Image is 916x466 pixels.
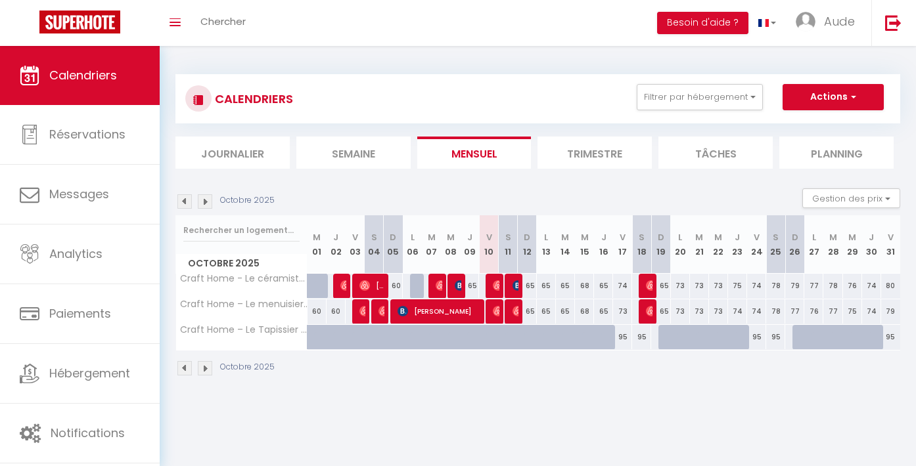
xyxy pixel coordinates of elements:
[823,274,842,298] div: 78
[637,84,763,110] button: Filtrer par hébergement
[384,274,403,298] div: 60
[486,231,492,244] abbr: V
[869,231,874,244] abbr: J
[422,215,441,274] th: 07
[513,273,519,298] span: [PERSON_NAME]
[728,274,747,298] div: 75
[766,274,785,298] div: 78
[594,274,613,298] div: 65
[881,299,900,324] div: 79
[766,215,785,274] th: 25
[537,274,556,298] div: 65
[881,325,900,349] div: 95
[327,215,346,274] th: 02
[296,137,411,169] li: Semaine
[804,215,823,274] th: 27
[544,231,548,244] abbr: L
[601,231,607,244] abbr: J
[709,215,728,274] th: 22
[460,215,479,274] th: 09
[658,231,664,244] abbr: D
[524,231,530,244] abbr: D
[881,274,900,298] div: 80
[646,273,653,298] span: [PERSON_NAME]
[176,254,307,273] span: Octobre 2025
[678,231,682,244] abbr: L
[632,325,651,349] div: 95
[613,325,632,349] div: 95
[538,137,652,169] li: Trimestre
[505,231,511,244] abbr: S
[441,215,460,274] th: 08
[796,12,815,32] img: ...
[881,215,900,274] th: 31
[411,231,415,244] abbr: L
[575,215,594,274] th: 15
[575,274,594,298] div: 68
[848,231,856,244] abbr: M
[390,231,396,244] abbr: D
[499,215,518,274] th: 11
[493,273,499,298] span: [PERSON_NAME]
[220,194,275,207] p: Octobre 2025
[561,231,569,244] abbr: M
[556,274,575,298] div: 65
[220,361,275,373] p: Octobre 2025
[403,215,422,274] th: 06
[823,299,842,324] div: 77
[824,13,855,30] span: Aude
[371,231,377,244] abbr: S
[518,215,537,274] th: 12
[49,305,111,322] span: Paiements
[632,215,651,274] th: 18
[804,299,823,324] div: 76
[754,231,760,244] abbr: V
[785,215,804,274] th: 26
[200,14,246,28] span: Chercher
[728,215,747,274] th: 23
[651,299,670,324] div: 65
[518,274,537,298] div: 65
[513,299,519,324] span: [PERSON_NAME]
[747,299,766,324] div: 74
[843,274,862,298] div: 76
[308,215,327,274] th: 01
[613,274,632,298] div: 74
[455,273,461,298] span: [PERSON_NAME]
[359,273,385,298] span: [PERSON_NAME]
[178,325,309,335] span: Craft Home – Le Tapissier – Balnéo/Parking privé
[690,215,709,274] th: 21
[346,215,365,274] th: 03
[417,137,532,169] li: Mensuel
[829,231,837,244] abbr: M
[888,231,894,244] abbr: V
[885,14,902,31] img: logout
[639,231,645,244] abbr: S
[556,215,575,274] th: 14
[178,274,309,284] span: Craft Home - Le céramiste – Balnéo/ Parking privée
[308,299,327,324] div: 60
[714,231,722,244] abbr: M
[812,231,816,244] abbr: L
[862,274,881,298] div: 74
[804,274,823,298] div: 77
[651,215,670,274] th: 19
[671,215,690,274] th: 20
[823,215,842,274] th: 28
[779,137,894,169] li: Planning
[802,188,900,208] button: Gestion des prix
[690,274,709,298] div: 73
[493,299,499,324] span: [PERSON_NAME]
[537,299,556,324] div: 65
[735,231,740,244] abbr: J
[436,273,442,298] span: [PERSON_NAME]
[646,299,653,324] span: [PERSON_NAME]
[49,245,103,262] span: Analytics
[658,137,773,169] li: Tâches
[178,299,309,309] span: Craft Home – Le menuisier – Balneo / Parking privé
[792,231,798,244] abbr: D
[447,231,455,244] abbr: M
[518,299,537,324] div: 65
[671,299,690,324] div: 73
[398,299,480,324] span: [PERSON_NAME]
